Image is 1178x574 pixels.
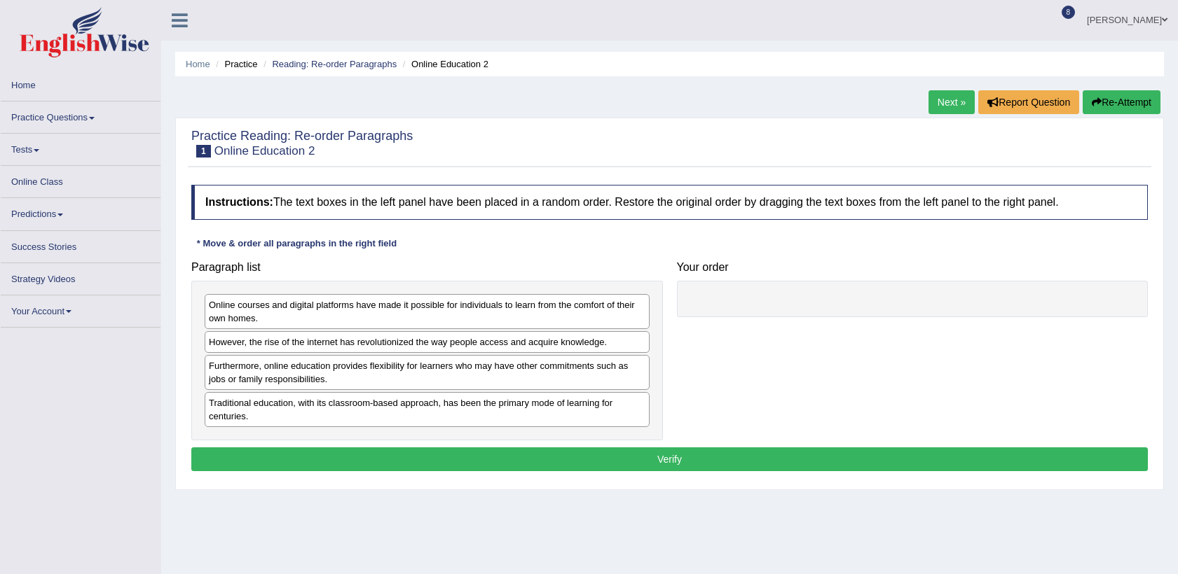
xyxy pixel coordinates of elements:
[978,90,1079,114] button: Report Question
[1083,90,1160,114] button: Re-Attempt
[399,57,488,71] li: Online Education 2
[191,237,402,251] div: * Move & order all paragraphs in the right field
[1,101,160,129] a: Practice Questions
[214,144,315,157] small: Online Education 2
[205,355,650,390] div: Furthermore, online education provides flexibility for learners who may have other commitments su...
[929,90,975,114] a: Next »
[1,231,160,258] a: Success Stories
[205,331,650,353] div: However, the rise of the internet has revolutionized the way people access and acquire knowledge.
[272,59,397,69] a: Reading: Re-order Paragraphs
[1,295,160,323] a: Your Account
[1,166,160,193] a: Online Class
[212,57,257,71] li: Practice
[1062,6,1076,19] span: 8
[186,59,210,69] a: Home
[191,447,1148,471] button: Verify
[191,185,1148,220] h4: The text boxes in the left panel have been placed in a random order. Restore the original order b...
[191,129,413,157] h2: Practice Reading: Re-order Paragraphs
[1,198,160,225] a: Predictions
[205,294,650,329] div: Online courses and digital platforms have made it possible for individuals to learn from the comf...
[191,261,663,274] h4: Paragraph list
[205,392,650,427] div: Traditional education, with its classroom-based approach, has been the primary mode of learning f...
[1,134,160,161] a: Tests
[677,261,1149,274] h4: Your order
[196,145,211,157] span: 1
[1,69,160,97] a: Home
[1,263,160,290] a: Strategy Videos
[205,196,273,208] b: Instructions:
